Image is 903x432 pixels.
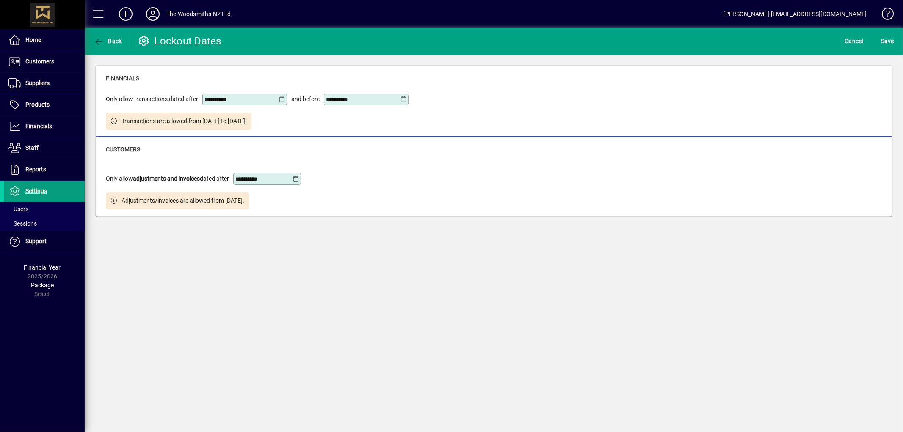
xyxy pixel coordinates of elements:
[4,159,85,180] a: Reports
[122,196,245,205] span: Adjustments/invoices are allowed from [DATE].
[8,206,28,212] span: Users
[25,101,50,108] span: Products
[122,117,247,126] span: Transactions are allowed from [DATE] to [DATE].
[106,146,140,153] span: Customers
[25,166,46,173] span: Reports
[91,33,124,49] button: Back
[106,174,229,183] span: Only allow dated after
[881,34,894,48] span: ave
[843,33,866,49] button: Cancel
[845,34,864,48] span: Cancel
[133,175,200,182] b: adjustments and invoices
[4,138,85,159] a: Staff
[24,264,61,271] span: Financial Year
[4,202,85,216] a: Users
[112,6,139,22] button: Add
[25,58,54,65] span: Customers
[4,231,85,252] a: Support
[724,7,867,21] div: [PERSON_NAME] [EMAIL_ADDRESS][DOMAIN_NAME]
[106,75,139,82] span: Financials
[879,33,896,49] button: Save
[139,6,166,22] button: Profile
[85,33,131,49] app-page-header-button: Back
[4,116,85,137] a: Financials
[881,38,884,44] span: S
[166,7,234,21] div: The Woodsmiths NZ Ltd .
[25,123,52,129] span: Financials
[106,95,198,104] span: Only allow transactions dated after
[25,36,41,43] span: Home
[4,30,85,51] a: Home
[4,73,85,94] a: Suppliers
[4,94,85,116] a: Products
[138,34,221,48] div: Lockout Dates
[25,187,47,194] span: Settings
[4,51,85,72] a: Customers
[25,80,50,86] span: Suppliers
[8,220,37,227] span: Sessions
[291,95,320,104] span: and before
[94,38,122,44] span: Back
[25,144,39,151] span: Staff
[4,216,85,231] a: Sessions
[31,282,54,289] span: Package
[875,2,892,29] a: Knowledge Base
[25,238,47,245] span: Support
